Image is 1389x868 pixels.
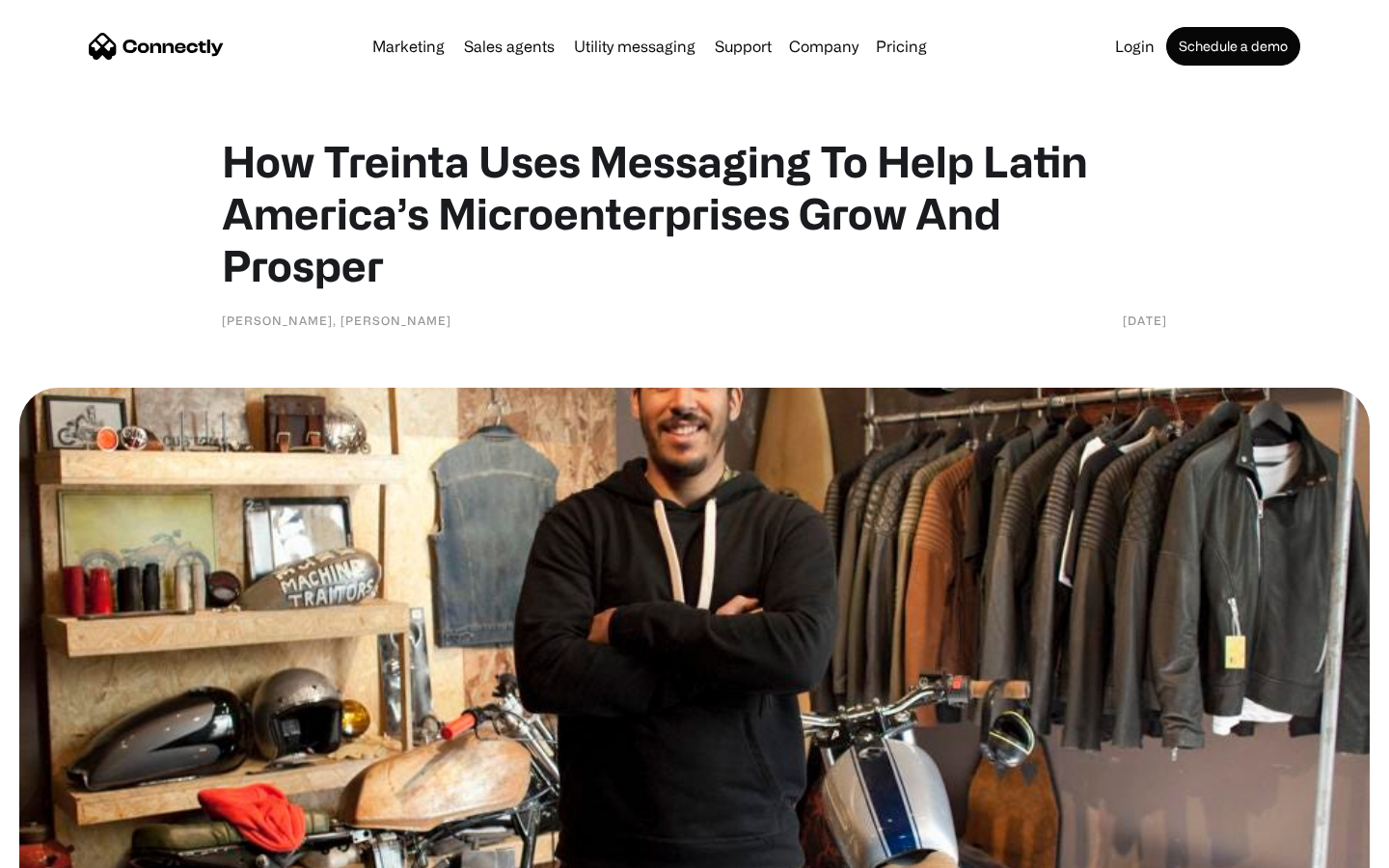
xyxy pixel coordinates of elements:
a: Schedule a demo [1166,27,1300,66]
div: [PERSON_NAME], [PERSON_NAME] [222,311,451,330]
aside: Language selected: English [19,834,116,861]
a: Login [1107,39,1162,54]
div: Company [783,33,864,60]
a: Pricing [868,39,935,54]
h1: How Treinta Uses Messaging To Help Latin America’s Microenterprises Grow And Prosper [222,135,1167,291]
a: Sales agents [456,39,562,54]
div: [DATE] [1123,311,1167,330]
a: Marketing [365,39,452,54]
a: Utility messaging [566,39,703,54]
ul: Language list [39,834,116,861]
a: home [89,32,224,61]
div: Company [789,33,858,60]
a: Support [707,39,779,54]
